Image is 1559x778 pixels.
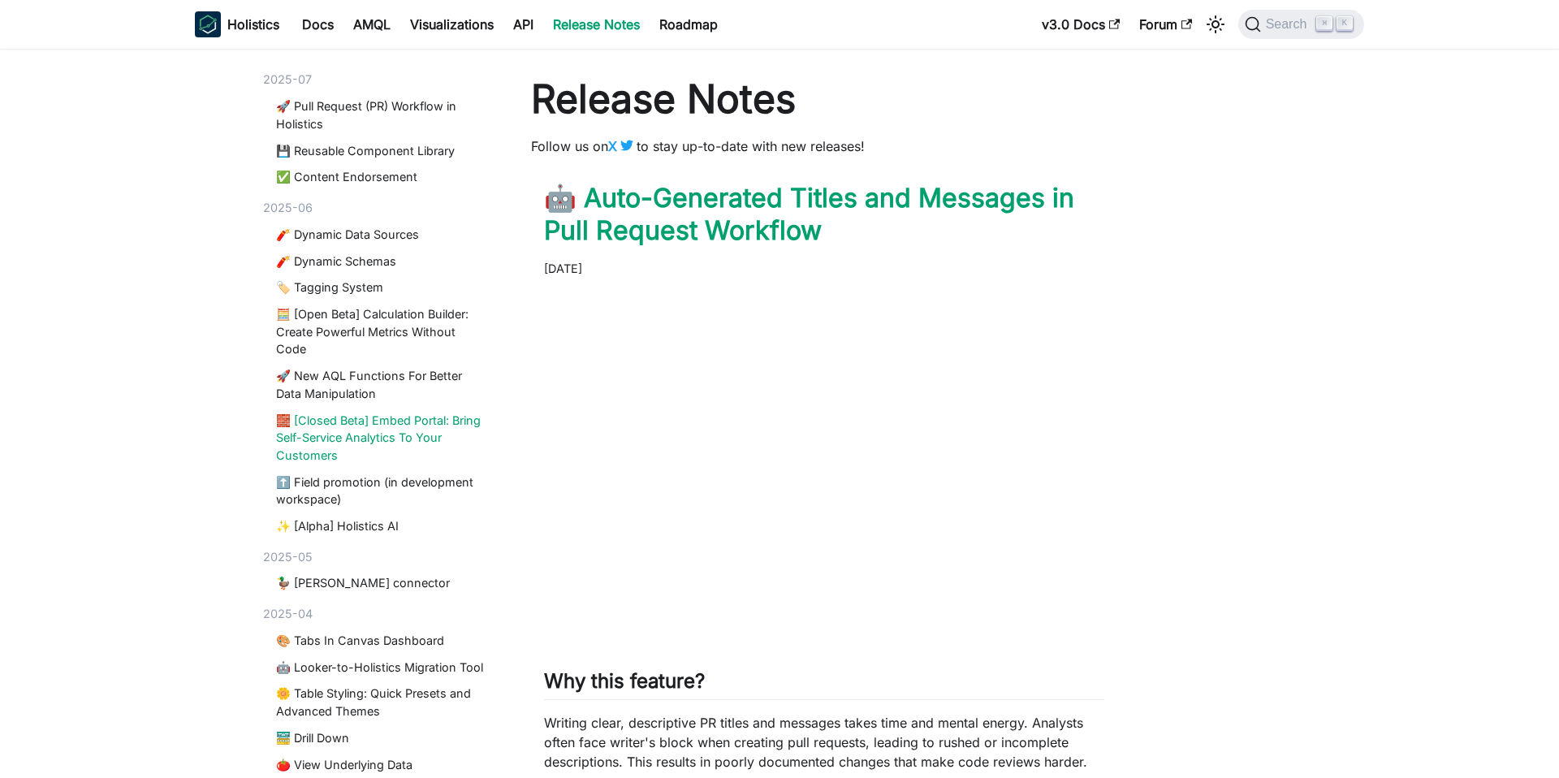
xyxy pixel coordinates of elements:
[227,15,279,34] b: Holistics
[608,138,617,154] b: X
[343,11,400,37] a: AMQL
[276,632,486,650] a: 🎨 Tabs In Canvas Dashboard
[276,168,486,186] a: ✅ Content Endorsement
[276,367,486,402] a: 🚀 New AQL Functions For Better Data Manipulation
[195,11,279,37] a: HolisticsHolistics
[195,11,221,37] img: Holistics
[650,11,728,37] a: Roadmap
[1337,16,1353,31] kbd: K
[276,412,486,465] a: 🧱 [Closed Beta] Embed Portal: Bring Self-Service Analytics To Your Customers
[276,659,486,676] a: 🤖 Looker-to-Holistics Migration Tool
[1203,11,1229,37] button: Switch between dark and light mode (currently light mode)
[531,136,1117,156] p: Follow us on to stay up-to-date with new releases!
[544,182,1074,246] a: 🤖 Auto-Generated Titles and Messages in Pull Request Workflow
[1238,10,1364,39] button: Search (Command+K)
[276,305,486,358] a: 🧮 [Open Beta] Calculation Builder: Create Powerful Metrics Without Code
[263,71,492,89] div: 2025-07
[1129,11,1202,37] a: Forum
[263,75,492,778] nav: Blog recent posts navigation
[544,669,1104,700] h2: Why this feature?
[544,261,582,275] time: [DATE]
[1032,11,1129,37] a: v3.0 Docs
[400,11,503,37] a: Visualizations
[531,75,1117,123] h1: Release Notes
[263,605,492,623] div: 2025-04
[276,473,486,508] a: ⬆️ Field promotion (in development workspace)
[276,97,486,132] a: 🚀 Pull Request (PR) Workflow in Holistics
[292,11,343,37] a: Docs
[276,226,486,244] a: 🧨 Dynamic Data Sources
[276,756,486,774] a: 🍅 View Underlying Data
[544,713,1104,772] p: Writing clear, descriptive PR titles and messages takes time and mental energy. Analysts often fa...
[276,279,486,296] a: 🏷️ Tagging System
[1316,16,1332,31] kbd: ⌘
[276,253,486,270] a: 🧨 Dynamic Schemas
[276,729,486,747] a: 🚟 Drill Down
[1261,17,1317,32] span: Search
[543,11,650,37] a: Release Notes
[503,11,543,37] a: API
[276,517,486,535] a: ✨ [Alpha] Holistics AI
[544,291,1104,630] iframe: YouTube video player
[263,199,492,217] div: 2025-06
[276,574,486,592] a: 🦆 [PERSON_NAME] connector
[276,685,486,720] a: 🌼 Table Styling: Quick Presets and Advanced Themes
[608,138,637,154] a: X
[263,548,492,566] div: 2025-05
[276,142,486,160] a: 💾 Reusable Component Library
